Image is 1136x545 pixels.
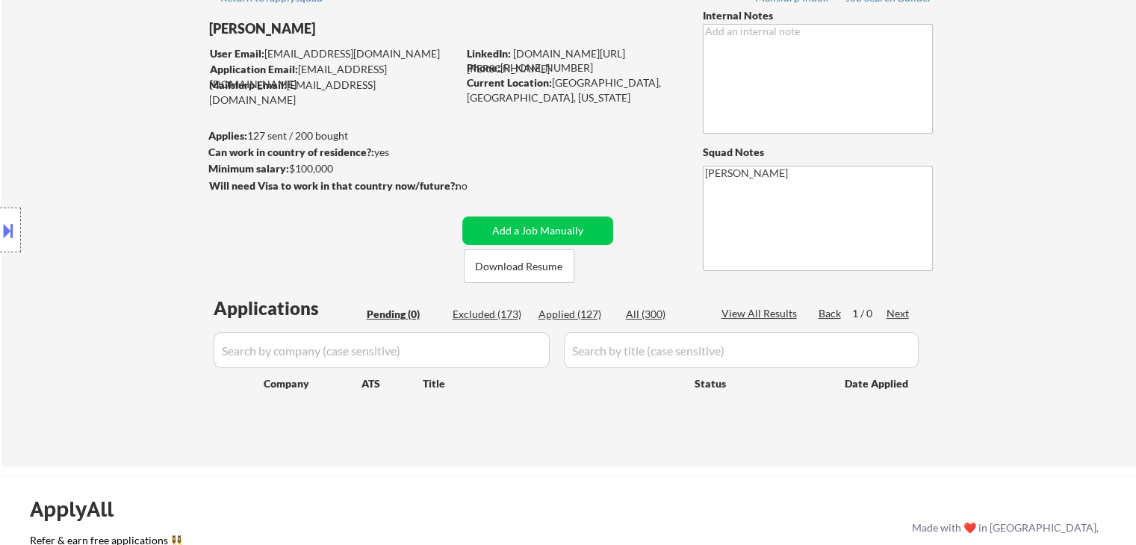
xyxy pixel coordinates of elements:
[852,306,887,321] div: 1 / 0
[210,63,298,75] strong: Application Email:
[210,62,457,91] div: [EMAIL_ADDRESS][DOMAIN_NAME]
[845,376,910,391] div: Date Applied
[423,376,680,391] div: Title
[467,75,678,105] div: [GEOGRAPHIC_DATA], [GEOGRAPHIC_DATA], [US_STATE]
[209,19,516,38] div: [PERSON_NAME]
[819,306,842,321] div: Back
[208,145,453,160] div: yes
[210,47,264,60] strong: User Email:
[695,370,823,396] div: Status
[721,306,801,321] div: View All Results
[564,332,919,368] input: Search by title (case sensitive)
[264,376,361,391] div: Company
[467,47,511,60] strong: LinkedIn:
[464,249,574,283] button: Download Resume
[214,332,550,368] input: Search by company (case sensitive)
[462,217,613,245] button: Add a Job Manually
[209,78,287,91] strong: Mailslurp Email:
[467,60,678,75] div: [PHONE_NUMBER]
[367,307,441,322] div: Pending (0)
[208,161,457,176] div: $100,000
[209,179,458,192] strong: Will need Visa to work in that country now/future?:
[209,78,457,107] div: [EMAIL_ADDRESS][DOMAIN_NAME]
[30,496,131,522] div: ApplyAll
[467,76,552,89] strong: Current Location:
[214,299,361,317] div: Applications
[887,306,910,321] div: Next
[210,46,457,61] div: [EMAIL_ADDRESS][DOMAIN_NAME]
[456,178,498,193] div: no
[703,8,933,23] div: Internal Notes
[538,307,613,322] div: Applied (127)
[361,376,423,391] div: ATS
[626,307,701,322] div: All (300)
[453,307,527,322] div: Excluded (173)
[703,145,933,160] div: Squad Notes
[208,146,374,158] strong: Can work in country of residence?:
[467,61,500,74] strong: Phone:
[208,128,457,143] div: 127 sent / 200 bought
[467,47,625,75] a: [DOMAIN_NAME][URL][PERSON_NAME]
